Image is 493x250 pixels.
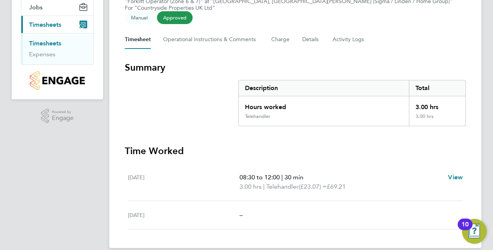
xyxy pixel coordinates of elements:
div: [DATE] [128,210,240,220]
h3: Summary [125,61,466,74]
img: countryside-properties-logo-retina.png [30,71,84,90]
div: 3.00 hrs [409,113,465,126]
button: Activity Logs [333,30,365,49]
div: Total [409,80,465,96]
span: £69.21 [327,183,346,190]
a: View [448,173,463,182]
span: This timesheet has been approved. [157,11,193,24]
section: Timesheet [125,61,466,229]
button: Timesheet [125,30,151,49]
a: Timesheets [29,40,61,47]
button: Charge [271,30,290,49]
button: Operational Instructions & Comments [163,30,259,49]
button: Open Resource Center, 10 new notifications [462,219,487,244]
div: Timesheets [21,33,93,64]
span: | [281,174,283,181]
span: 08:30 to 12:00 [240,174,280,181]
a: Expenses [29,50,55,58]
div: For "Countryside Properties UK Ltd" [125,5,453,11]
span: (£23.07) = [299,183,327,190]
span: Powered by [52,109,74,115]
a: Powered byEngage [41,109,74,123]
span: 30 min [284,174,303,181]
button: Timesheets [21,16,93,33]
div: Telehandler [245,113,271,120]
span: Telehandler [266,182,299,191]
div: Hours worked [239,96,409,113]
h3: Time Worked [125,145,466,157]
span: This timesheet was manually created. [125,11,154,24]
div: 3.00 hrs [409,96,465,113]
div: Description [239,80,409,96]
div: Summary [238,80,466,126]
div: [DATE] [128,173,240,191]
div: 10 [462,224,469,234]
span: | [263,183,265,190]
span: Jobs [29,3,43,11]
span: – [240,211,243,219]
a: Go to home page [21,71,94,90]
span: Engage [52,115,74,122]
span: Timesheets [29,21,61,28]
span: View [448,174,463,181]
span: 3.00 hrs [240,183,262,190]
button: Details [302,30,320,49]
